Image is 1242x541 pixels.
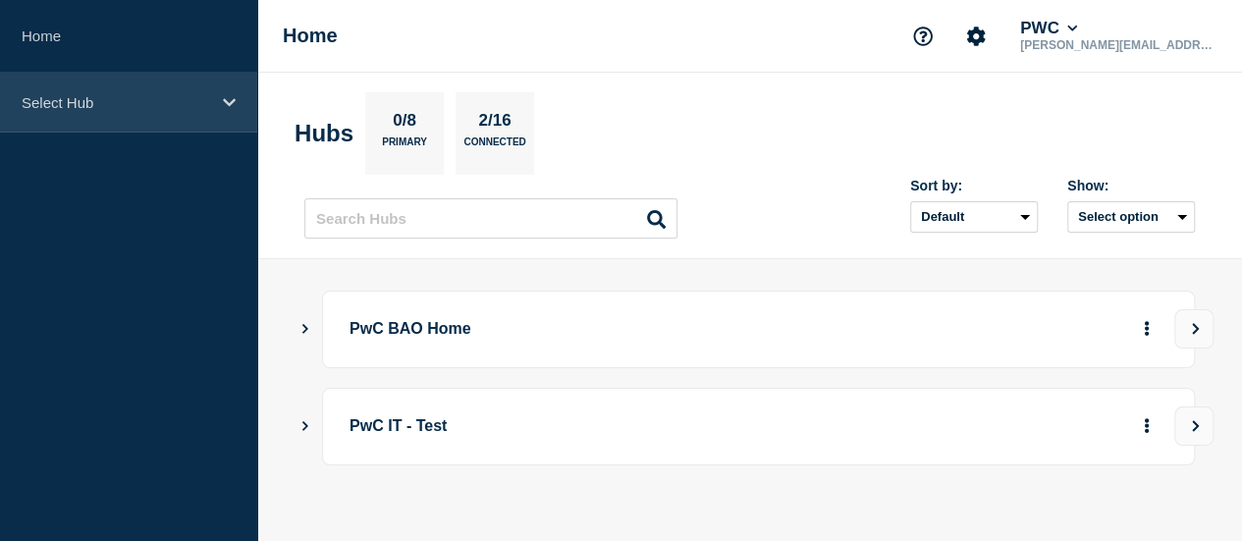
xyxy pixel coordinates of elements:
[1016,38,1220,52] p: [PERSON_NAME][EMAIL_ADDRESS][DOMAIN_NAME]
[304,198,677,239] input: Search Hubs
[1067,201,1195,233] button: Select option
[1134,311,1160,348] button: More actions
[295,120,353,147] h2: Hubs
[350,408,1053,445] p: PwC IT - Test
[1016,19,1081,38] button: PWC
[463,136,525,157] p: Connected
[386,111,424,136] p: 0/8
[471,111,518,136] p: 2/16
[902,16,944,57] button: Support
[22,94,210,111] p: Select Hub
[1174,309,1214,349] button: View
[300,419,310,434] button: Show Connected Hubs
[910,201,1038,233] select: Sort by
[300,322,310,337] button: Show Connected Hubs
[1067,178,1195,193] div: Show:
[910,178,1038,193] div: Sort by:
[382,136,427,157] p: Primary
[350,311,1053,348] p: PwC BAO Home
[955,16,997,57] button: Account settings
[1174,406,1214,446] button: View
[1134,408,1160,445] button: More actions
[283,25,338,47] h1: Home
